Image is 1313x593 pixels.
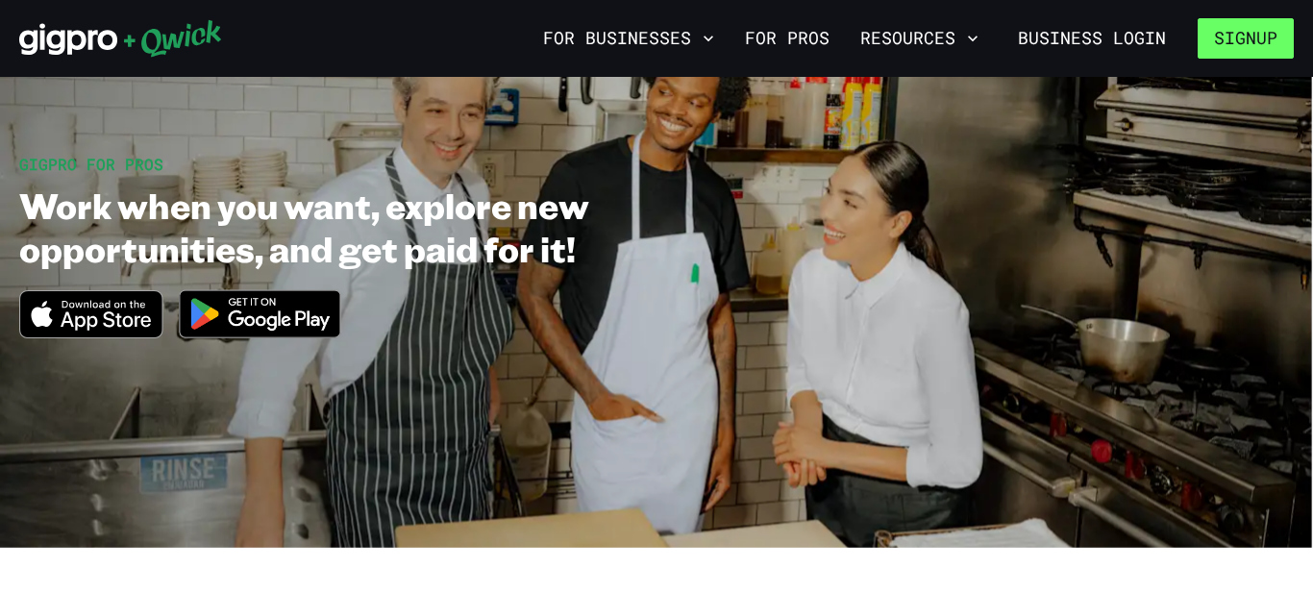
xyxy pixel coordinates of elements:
[1002,18,1182,59] a: Business Login
[737,22,837,55] a: For Pros
[19,154,163,174] span: GIGPRO FOR PROS
[535,22,722,55] button: For Businesses
[19,322,163,342] a: Download on the App Store
[167,278,354,350] img: Get it on Google Play
[1198,18,1294,59] button: Signup
[853,22,986,55] button: Resources
[19,184,784,270] h1: Work when you want, explore new opportunities, and get paid for it!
